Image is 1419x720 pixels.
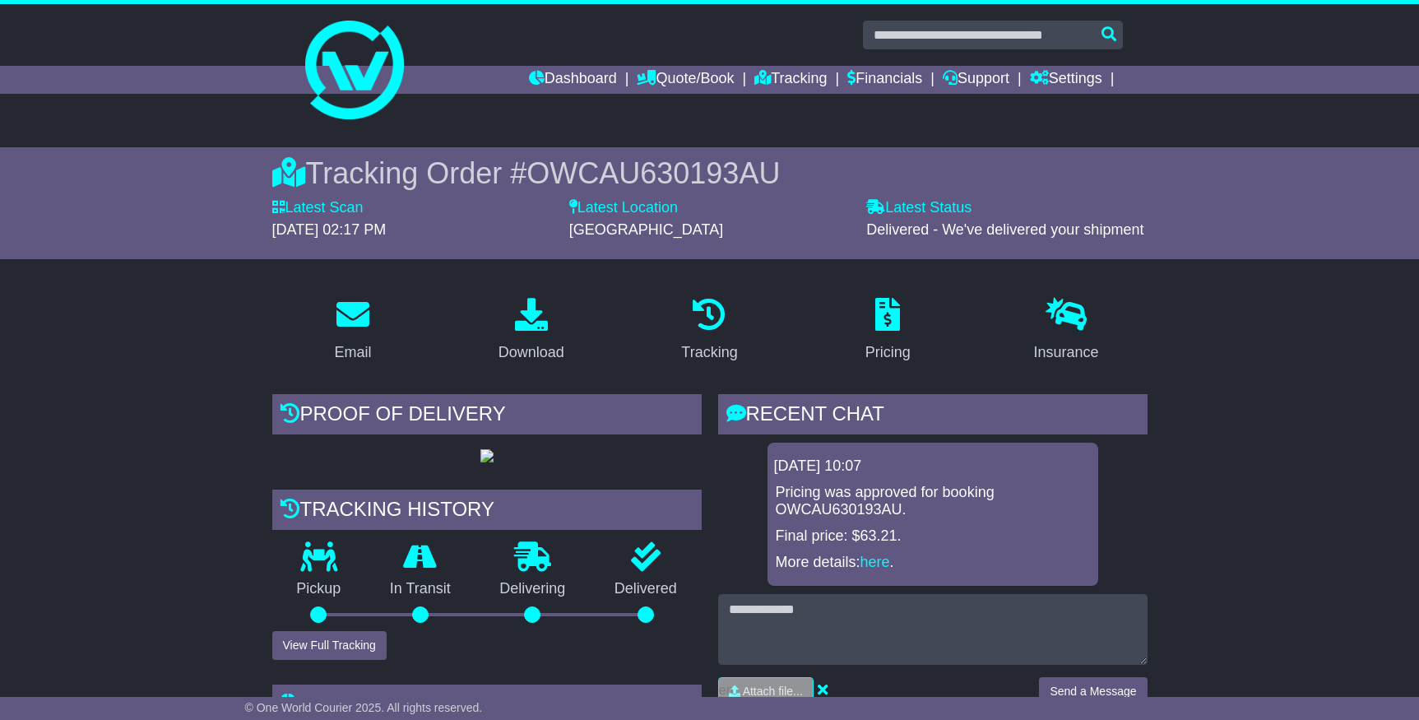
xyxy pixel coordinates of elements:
div: Pricing [865,341,911,364]
label: Latest Location [569,199,678,217]
a: Dashboard [529,66,617,94]
div: Download [499,341,564,364]
div: Proof of Delivery [272,394,702,439]
div: Insurance [1034,341,1099,364]
p: Delivered [590,580,702,598]
span: OWCAU630193AU [526,156,780,190]
a: Support [943,66,1009,94]
span: [GEOGRAPHIC_DATA] [569,221,723,238]
a: Insurance [1023,292,1110,369]
a: Financials [847,66,922,94]
button: View Full Tracking [272,631,387,660]
span: Delivered - We've delivered your shipment [866,221,1143,238]
a: here [860,554,890,570]
a: Pricing [855,292,921,369]
div: Email [334,341,371,364]
p: More details: . [776,554,1090,572]
button: Send a Message [1039,677,1147,706]
p: Pricing was approved for booking OWCAU630193AU. [776,484,1090,519]
div: RECENT CHAT [718,394,1148,439]
a: Tracking [754,66,827,94]
div: [DATE] 10:07 [774,458,1092,476]
img: GetPodImage [480,449,494,462]
span: © One World Courier 2025. All rights reserved. [245,701,483,714]
p: In Transit [365,580,475,598]
label: Latest Status [866,199,972,217]
a: Tracking [670,292,748,369]
a: Download [488,292,575,369]
p: Delivering [475,580,591,598]
a: Settings [1030,66,1102,94]
span: [DATE] 02:17 PM [272,221,387,238]
p: Pickup [272,580,366,598]
a: Quote/Book [637,66,734,94]
div: Tracking Order # [272,156,1148,191]
div: Tracking history [272,490,702,534]
div: Tracking [681,341,737,364]
p: Final price: $63.21. [776,527,1090,546]
a: Email [323,292,382,369]
label: Latest Scan [272,199,364,217]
